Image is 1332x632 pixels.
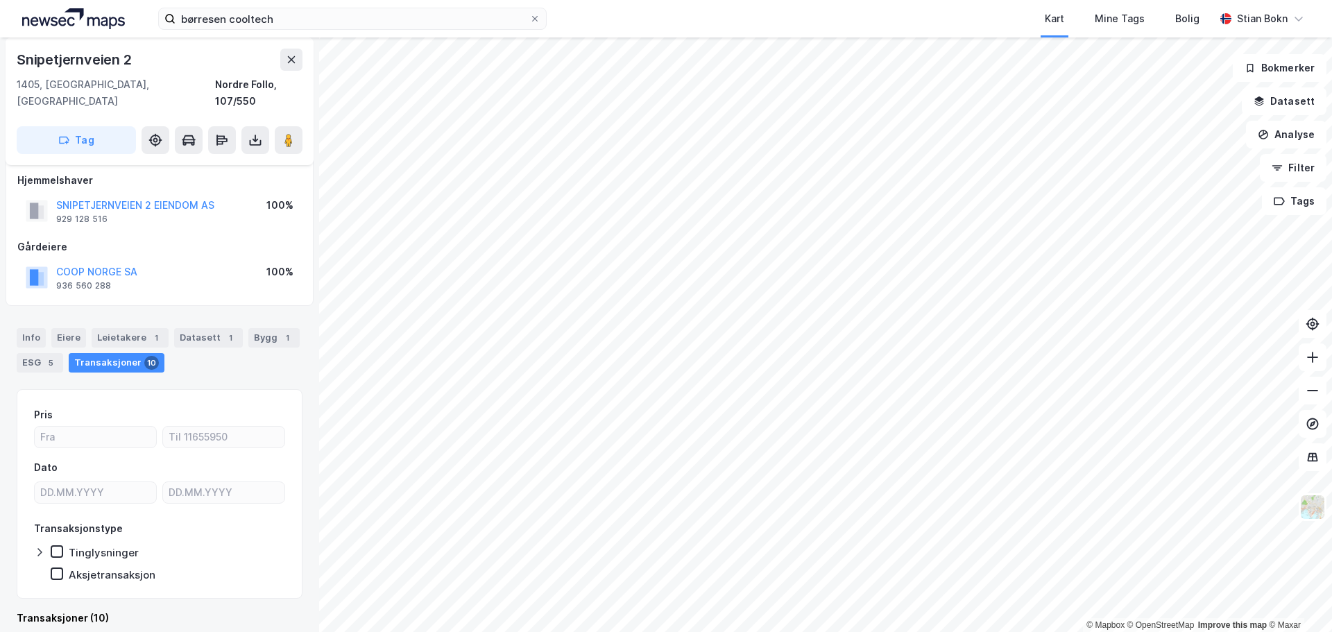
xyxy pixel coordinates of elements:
button: Tags [1262,187,1326,215]
input: Søk på adresse, matrikkel, gårdeiere, leietakere eller personer [176,8,529,29]
div: Kontrollprogram for chat [1263,565,1332,632]
div: 929 128 516 [56,214,108,225]
iframe: Chat Widget [1263,565,1332,632]
div: Bolig [1175,10,1199,27]
div: Dato [34,459,58,476]
div: 1 [280,331,294,345]
div: Leietakere [92,328,169,348]
div: 1405, [GEOGRAPHIC_DATA], [GEOGRAPHIC_DATA] [17,76,215,110]
button: Tag [17,126,136,154]
div: Aksjetransaksjon [69,568,155,581]
div: Bygg [248,328,300,348]
div: Info [17,328,46,348]
div: Eiere [51,328,86,348]
button: Datasett [1242,87,1326,115]
input: DD.MM.YYYY [35,482,156,503]
div: Transaksjoner (10) [17,610,302,626]
div: Pris [34,407,53,423]
div: 1 [149,331,163,345]
img: Z [1299,494,1326,520]
div: Mine Tags [1095,10,1145,27]
div: 5 [44,356,58,370]
div: Transaksjonstype [34,520,123,537]
div: 10 [144,356,159,370]
div: Nordre Follo, 107/550 [215,76,302,110]
input: Fra [35,427,156,447]
div: Snipetjernveien 2 [17,49,135,71]
div: Transaksjoner [69,353,164,373]
button: Bokmerker [1233,54,1326,82]
a: Mapbox [1086,620,1125,630]
input: DD.MM.YYYY [163,482,284,503]
div: 100% [266,264,293,280]
img: logo.a4113a55bc3d86da70a041830d287a7e.svg [22,8,125,29]
div: Datasett [174,328,243,348]
div: Kart [1045,10,1064,27]
div: Gårdeiere [17,239,302,255]
div: ESG [17,353,63,373]
div: Tinglysninger [69,546,139,559]
a: Improve this map [1198,620,1267,630]
button: Filter [1260,154,1326,182]
div: 100% [266,197,293,214]
div: Hjemmelshaver [17,172,302,189]
a: OpenStreetMap [1127,620,1195,630]
div: 936 560 288 [56,280,111,291]
input: Til 11655950 [163,427,284,447]
div: 1 [223,331,237,345]
button: Analyse [1246,121,1326,148]
div: Stian Bokn [1237,10,1288,27]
